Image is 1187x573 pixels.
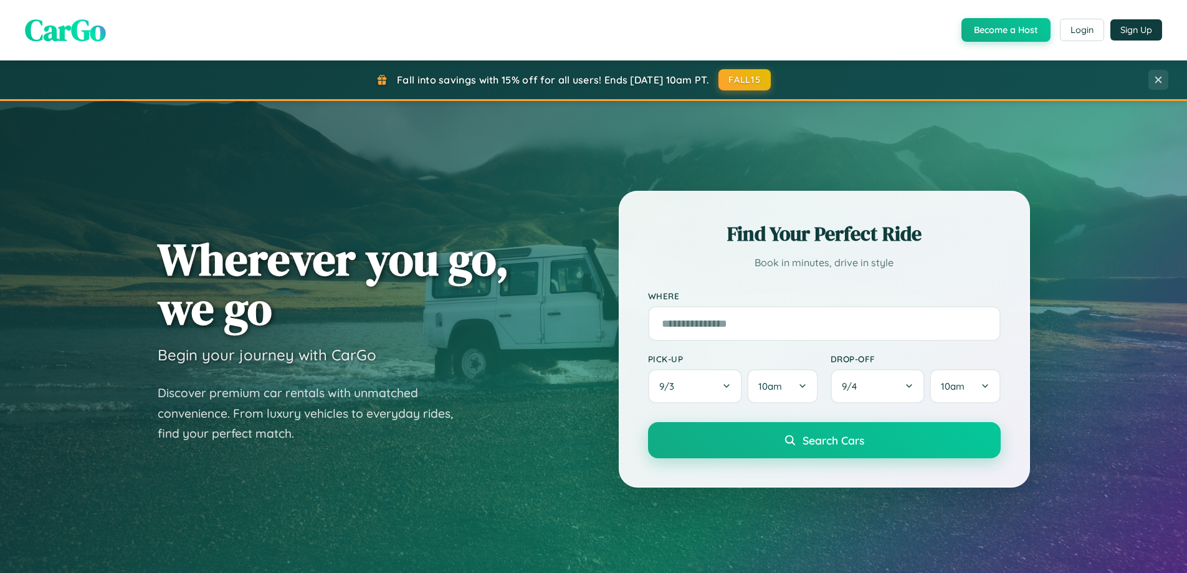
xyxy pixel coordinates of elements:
[648,220,1001,248] h2: Find Your Perfect Ride
[842,380,863,392] span: 9 / 4
[659,380,680,392] span: 9 / 3
[747,369,818,403] button: 10am
[648,369,743,403] button: 9/3
[930,369,1000,403] button: 10am
[758,380,782,392] span: 10am
[961,18,1051,42] button: Become a Host
[158,234,509,333] h1: Wherever you go, we go
[648,291,1001,301] label: Where
[1110,19,1162,41] button: Sign Up
[648,254,1001,272] p: Book in minutes, drive in style
[648,354,818,364] label: Pick-up
[1060,19,1104,41] button: Login
[941,380,965,392] span: 10am
[158,345,376,364] h3: Begin your journey with CarGo
[397,74,709,86] span: Fall into savings with 15% off for all users! Ends [DATE] 10am PT.
[648,422,1001,458] button: Search Cars
[831,369,925,403] button: 9/4
[25,9,106,51] span: CarGo
[831,354,1001,364] label: Drop-off
[718,69,771,90] button: FALL15
[158,383,469,444] p: Discover premium car rentals with unmatched convenience. From luxury vehicles to everyday rides, ...
[803,433,864,447] span: Search Cars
